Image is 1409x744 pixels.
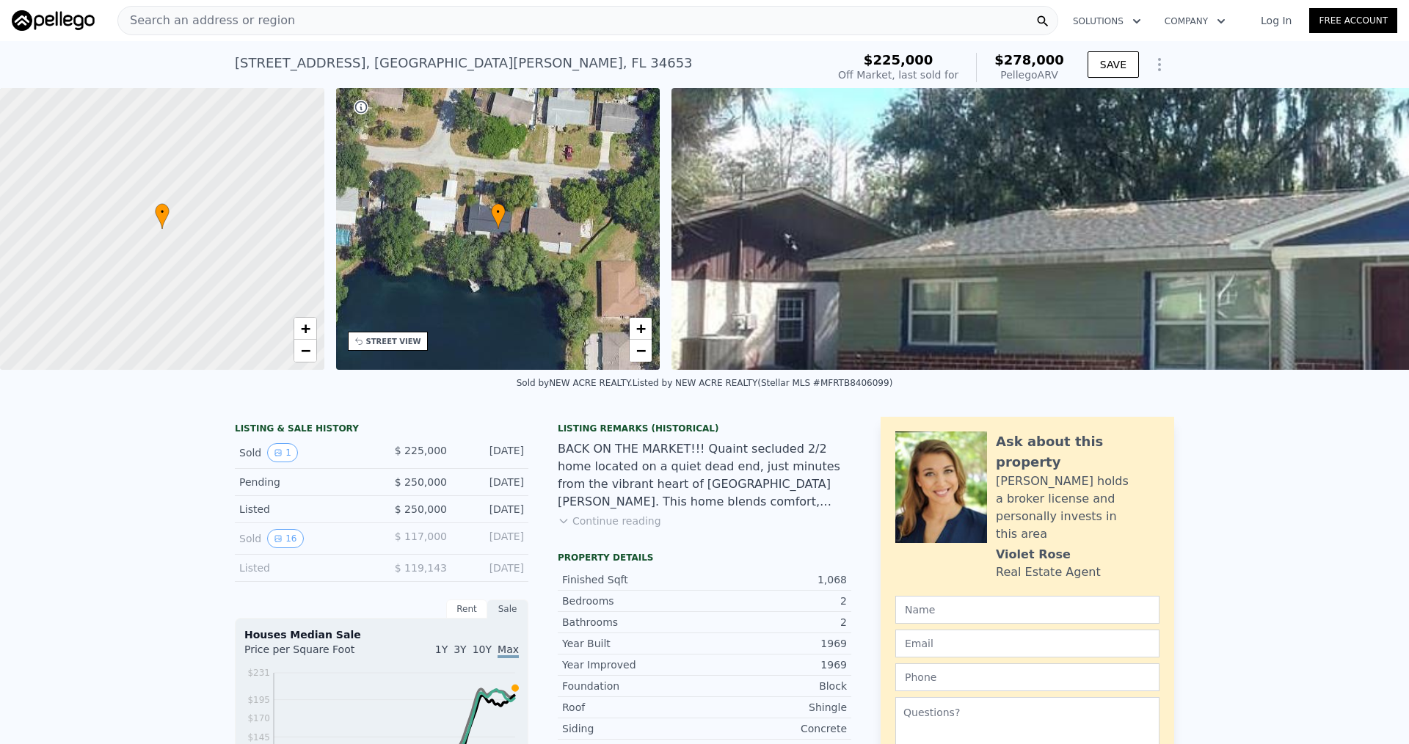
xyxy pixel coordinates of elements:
[704,636,847,651] div: 1969
[487,599,528,619] div: Sale
[562,615,704,630] div: Bathrooms
[267,443,298,462] button: View historical data
[630,318,652,340] a: Zoom in
[895,630,1159,657] input: Email
[247,732,270,743] tspan: $145
[239,502,370,517] div: Listed
[12,10,95,31] img: Pellego
[300,319,310,338] span: +
[244,627,519,642] div: Houses Median Sale
[235,53,693,73] div: [STREET_ADDRESS] , [GEOGRAPHIC_DATA][PERSON_NAME] , FL 34653
[996,546,1071,564] div: Violet Rose
[294,340,316,362] a: Zoom out
[247,713,270,723] tspan: $170
[630,340,652,362] a: Zoom out
[395,530,447,542] span: $ 117,000
[435,643,448,655] span: 1Y
[996,564,1101,581] div: Real Estate Agent
[994,52,1064,68] span: $278,000
[562,700,704,715] div: Roof
[239,443,370,462] div: Sold
[558,552,851,564] div: Property details
[491,205,506,219] span: •
[562,657,704,672] div: Year Improved
[155,205,170,219] span: •
[558,423,851,434] div: Listing Remarks (Historical)
[996,431,1159,473] div: Ask about this property
[636,341,646,360] span: −
[454,643,466,655] span: 3Y
[247,695,270,705] tspan: $195
[473,643,492,655] span: 10Y
[895,596,1159,624] input: Name
[562,636,704,651] div: Year Built
[395,445,447,456] span: $ 225,000
[235,423,528,437] div: LISTING & SALE HISTORY
[704,594,847,608] div: 2
[459,443,524,462] div: [DATE]
[1088,51,1139,78] button: SAVE
[459,475,524,489] div: [DATE]
[704,657,847,672] div: 1969
[239,529,370,548] div: Sold
[558,514,661,528] button: Continue reading
[1243,13,1309,28] a: Log In
[704,615,847,630] div: 2
[562,679,704,693] div: Foundation
[562,721,704,736] div: Siding
[558,440,851,511] div: BACK ON THE MARKET!!! Quaint secluded 2/2 home located on a quiet dead end, just minutes from the...
[895,663,1159,691] input: Phone
[459,561,524,575] div: [DATE]
[704,721,847,736] div: Concrete
[491,203,506,229] div: •
[395,562,447,574] span: $ 119,143
[459,529,524,548] div: [DATE]
[446,599,487,619] div: Rent
[562,594,704,608] div: Bedrooms
[704,679,847,693] div: Block
[704,700,847,715] div: Shingle
[300,341,310,360] span: −
[1145,50,1174,79] button: Show Options
[239,475,370,489] div: Pending
[459,502,524,517] div: [DATE]
[636,319,646,338] span: +
[267,529,303,548] button: View historical data
[247,668,270,678] tspan: $231
[633,378,893,388] div: Listed by NEW ACRE REALTY (Stellar MLS #MFRTB8406099)
[118,12,295,29] span: Search an address or region
[395,503,447,515] span: $ 250,000
[996,473,1159,543] div: [PERSON_NAME] holds a broker license and personally invests in this area
[498,643,519,658] span: Max
[562,572,704,587] div: Finished Sqft
[838,68,958,82] div: Off Market, last sold for
[395,476,447,488] span: $ 250,000
[1309,8,1397,33] a: Free Account
[239,561,370,575] div: Listed
[704,572,847,587] div: 1,068
[366,336,421,347] div: STREET VIEW
[864,52,933,68] span: $225,000
[994,68,1064,82] div: Pellego ARV
[1153,8,1237,34] button: Company
[1061,8,1153,34] button: Solutions
[517,378,633,388] div: Sold by NEW ACRE REALTY .
[244,642,382,665] div: Price per Square Foot
[294,318,316,340] a: Zoom in
[155,203,170,229] div: •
